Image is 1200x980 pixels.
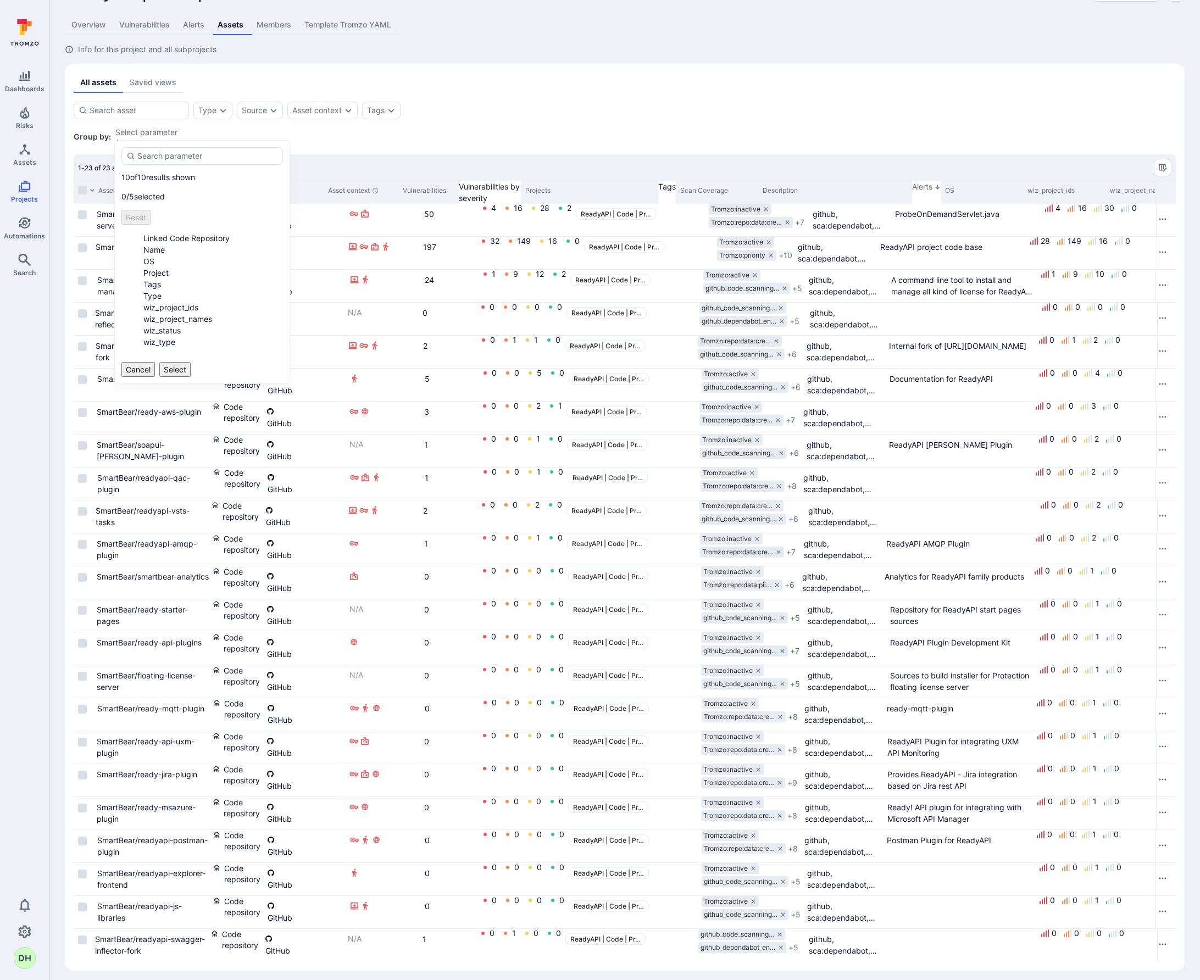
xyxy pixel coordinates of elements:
div: github_code_scanning_disabled [701,678,788,689]
a: 2 [535,500,540,509]
span: ReadyAPI | Code | Pr … [571,506,642,515]
button: Row actions menu [1154,375,1171,393]
button: Row actions menu [1154,672,1171,689]
a: 0 [514,764,519,773]
button: Row actions menu [1154,441,1171,459]
span: ReadyAPI | Code | Pr … [571,408,642,416]
div: Tromzo:repo:data:credential (BETA) [699,500,784,511]
span: + 6 [789,448,799,459]
span: github_code_scanning … [704,383,777,392]
a: 0 [557,500,562,509]
a: SmartBear/readyapi-htmlunit-fork [96,341,203,362]
div: ReadyAPI project code base [880,241,1025,253]
span: Tromzo:priority [719,251,765,260]
span: + 10 [779,250,792,261]
li: Project [143,267,283,279]
button: Row actions menu [1154,606,1171,623]
span: Tromzo:inactive [711,205,760,214]
a: 0 [491,599,496,608]
a: ReadyAPI | Code | Prod [566,307,647,319]
a: ReadyAPI | Code | Prod [568,637,648,648]
span: Dashboards [5,85,45,93]
div: github_code_scanning_disabled [702,382,788,393]
a: 1 [536,434,540,443]
a: SmartBear/floating-license-server [97,671,196,692]
span: + 5 [790,678,800,689]
span: + 6 [791,382,801,393]
a: 0 [512,302,517,311]
button: Expand dropdown [115,137,124,146]
a: Template Tromzo YAML [298,15,398,35]
div: Tromzo:inactive [699,402,762,413]
button: Row actions menu [1154,738,1171,755]
div: Tromzo:active [702,698,759,709]
a: 0 [558,533,563,542]
div: Tromzo:repo:data:credential (BETA) [700,547,784,558]
div: Tromzo:inactive [701,566,764,577]
span: ReadyAPI | Code | Pr … [574,375,644,383]
a: 149 [517,236,531,246]
span: + 6 [788,514,798,525]
a: 0 [557,302,562,311]
a: 0 [491,401,496,410]
span: Tromzo:inactive [703,633,753,642]
a: 5 [425,374,430,383]
a: 0 [536,632,541,641]
button: Cancel [121,362,155,377]
a: ReadyAPI | Code | Prod [566,406,647,417]
span: ReadyAPI | Code | Pr … [573,605,643,614]
div: github_code_scanning_disabled [701,612,788,623]
li: Name [143,244,283,255]
li: wiz_project_ids [143,302,283,313]
button: Row actions menu [1154,309,1171,327]
a: 28 [540,203,549,213]
span: ReadyAPI | Code | Pr … [572,539,642,548]
li: wiz_status [143,325,283,336]
a: 1 [534,335,538,344]
a: SmartBear/axm [96,242,152,252]
span: + 6 [787,349,797,360]
a: ReadyAPI | Code | Prod [570,274,651,286]
button: Row actions menu [1154,540,1171,558]
button: Expand dropdown [387,106,396,115]
a: Overview [65,15,113,35]
a: 0 [536,665,541,674]
button: Select parameter [115,128,177,137]
a: 1 [424,539,428,548]
a: 0 [575,236,580,246]
a: 0 [535,302,540,311]
div: github_dependabot_enabled [699,316,787,327]
a: SmartBear/ready-mqtt-plugin [97,704,204,713]
div: ReadyAPI Plugin Development Kit [890,637,1035,648]
a: ReadyAPI | Code | Prod [565,340,645,352]
a: 32 [490,236,499,246]
a: 1 [558,401,562,410]
a: 0 [492,698,497,707]
a: 16 [548,236,557,246]
button: Row actions menu [1154,408,1171,426]
a: 0 [558,434,563,443]
a: 0 [514,566,519,575]
a: ReadyAPI | Code | Prod [566,505,647,516]
button: Expand dropdown [269,106,278,115]
a: 50 [424,209,434,219]
span: Tromzo:repo:data:cre … [702,416,773,425]
a: 1 [513,335,516,344]
div: Tromzo:repo:data:credential (BETA) [699,415,784,426]
span: Tromzo:inactive [703,600,753,609]
div: Tromzo:inactive [709,204,771,215]
a: 1 [536,533,540,542]
span: Tromzo:repo:data:cre … [700,337,771,346]
a: 0 [537,698,542,707]
a: 0 [559,698,564,707]
a: 1 [425,473,429,482]
span: ReadyAPI | Code | Pr … [573,737,643,745]
span: Tromzo:inactive [703,732,753,741]
a: 0 [514,467,519,476]
span: + 6 [785,580,795,591]
span: + 7 [786,547,796,558]
button: Source [242,106,267,115]
a: 0 [491,764,496,773]
a: Members [250,15,298,35]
